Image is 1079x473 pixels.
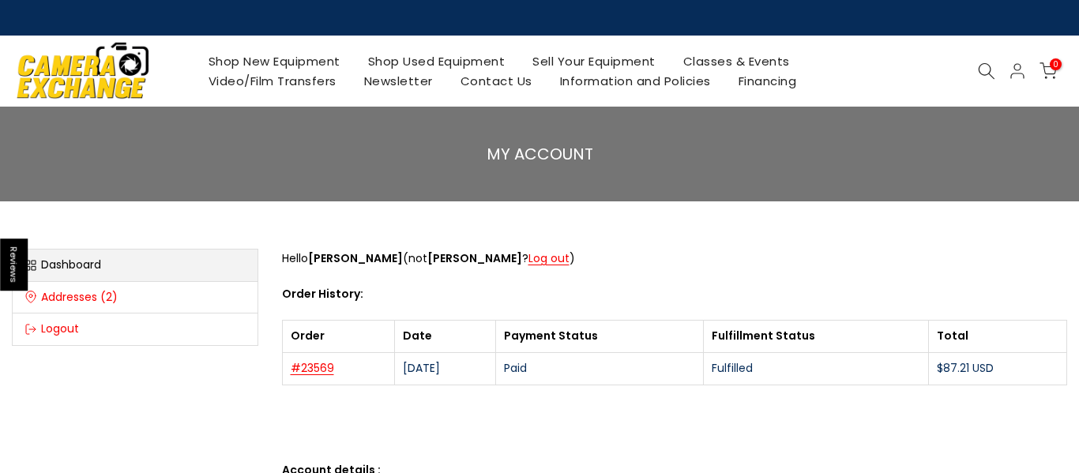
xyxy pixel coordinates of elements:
a: Sell Your Equipment [519,51,670,71]
a: Newsletter [350,71,446,91]
a: Addresses (2) [13,282,258,314]
a: Shop Used Equipment [354,51,519,71]
strong: [PERSON_NAME] [427,250,522,266]
p: MY ACCOUNT [12,146,1067,162]
p: Hello (not ? ) [282,249,1068,268]
a: Classes & Events [669,51,803,71]
a: Video/Film Transfers [194,71,350,91]
strong: Order History: [282,286,363,302]
th: Date [395,321,496,353]
a: Order number #23569 [291,360,334,376]
td: Paid [495,353,703,385]
a: Information and Policies [546,71,724,91]
a: Financing [724,71,810,91]
strong: [PERSON_NAME] [308,250,403,266]
a: Logout [13,313,258,345]
a: Contact Us [446,71,546,91]
a: Log out [528,250,570,266]
th: Payment Status [495,321,703,353]
td: $87.21 USD [929,353,1067,385]
time: [DATE] [403,360,440,376]
a: 0 [1040,62,1057,80]
th: Order [282,321,395,353]
th: Fulfillment Status [703,321,928,353]
th: Total [929,321,1067,353]
td: Fulfilled [703,353,928,385]
span: 0 [1050,58,1062,70]
a: Shop New Equipment [194,51,354,71]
